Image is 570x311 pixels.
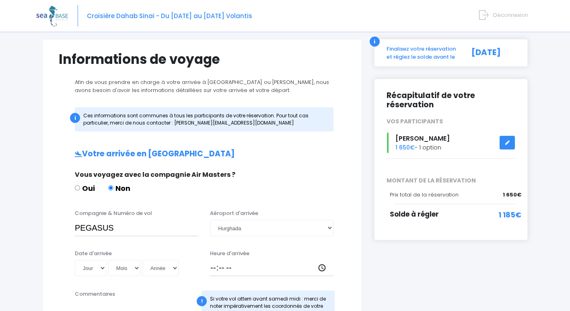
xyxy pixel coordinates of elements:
[210,250,249,258] label: Heure d'arrivée
[390,191,459,198] span: Prix total de la réservation
[493,11,528,19] span: Déconnexion
[75,209,152,217] label: Compagnie & Numéro de vol
[381,133,521,153] div: - 1 option
[75,290,115,298] label: Commentaires
[387,91,515,110] h2: Récapitulatif de votre réservation
[59,51,346,67] h1: Informations de voyage
[75,170,235,179] span: Vous voyagez avec la compagnie Air Masters ?
[463,45,521,61] div: [DATE]
[370,37,380,47] div: i
[395,143,415,151] span: 1 650€
[59,149,346,159] h2: Votre arrivée en [GEOGRAPHIC_DATA]
[395,134,450,143] span: [PERSON_NAME]
[381,176,521,185] span: MONTANT DE LA RÉSERVATION
[381,45,463,61] div: Finalisez votre réservation et réglez le solde avant le
[70,113,80,123] div: i
[59,78,346,94] p: Afin de vous prendre en charge à votre arrivée à [GEOGRAPHIC_DATA] ou [PERSON_NAME], nous avons b...
[75,107,333,131] div: Ces informations sont communes à tous les participants de votre réservation. Pour tout cas partic...
[498,209,521,220] span: 1 185€
[210,209,258,217] label: Aéroport d'arrivée
[381,117,521,126] div: VOS PARTICIPANTS
[75,183,95,194] label: Oui
[108,185,113,190] input: Non
[108,183,130,194] label: Non
[503,191,521,199] span: 1 650€
[390,209,439,219] span: Solde à régler
[75,250,112,258] label: Date d'arrivée
[87,12,252,20] span: Croisière Dahab Sinai - Du [DATE] au [DATE] Volantis
[75,185,80,190] input: Oui
[197,296,207,306] div: !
